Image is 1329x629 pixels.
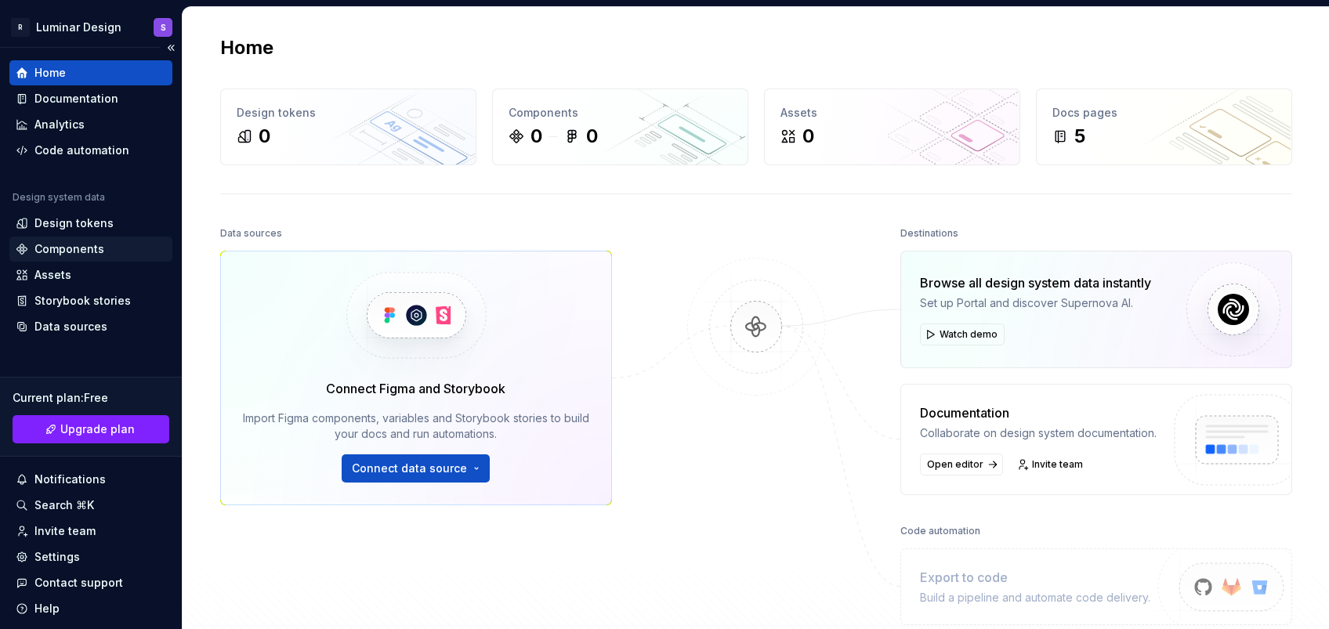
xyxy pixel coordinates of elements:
[161,21,166,34] div: S
[60,421,135,437] span: Upgrade plan
[3,10,179,44] button: RLuminar DesignS
[243,410,589,442] div: Import Figma components, variables and Storybook stories to build your docs and run automations.
[9,86,172,111] a: Documentation
[34,549,80,565] div: Settings
[927,458,983,471] span: Open editor
[34,91,118,107] div: Documentation
[220,222,282,244] div: Data sources
[9,314,172,339] a: Data sources
[34,215,114,231] div: Design tokens
[920,454,1003,475] a: Open editor
[259,124,270,149] div: 0
[780,105,1004,121] div: Assets
[920,425,1157,441] div: Collaborate on design system documentation.
[220,89,476,165] a: Design tokens0
[160,37,182,59] button: Collapse sidebar
[34,601,60,616] div: Help
[900,520,980,542] div: Code automation
[920,273,1151,292] div: Browse all design system data instantly
[940,328,998,341] span: Watch demo
[9,467,172,492] button: Notifications
[802,124,814,149] div: 0
[9,288,172,313] a: Storybook stories
[920,403,1157,422] div: Documentation
[492,89,748,165] a: Components00
[220,35,273,60] h2: Home
[9,237,172,262] a: Components
[237,105,460,121] div: Design tokens
[36,20,121,35] div: Luminar Design
[920,590,1150,606] div: Build a pipeline and automate code delivery.
[326,379,505,398] div: Connect Figma and Storybook
[9,570,172,595] button: Contact support
[34,319,107,334] div: Data sources
[13,390,169,406] div: Current plan : Free
[920,568,1150,587] div: Export to code
[9,112,172,137] a: Analytics
[764,89,1020,165] a: Assets0
[9,519,172,544] a: Invite team
[34,575,123,591] div: Contact support
[509,105,732,121] div: Components
[900,222,958,244] div: Destinations
[34,523,96,539] div: Invite team
[920,324,1005,345] button: Watch demo
[352,461,467,476] span: Connect data source
[34,241,104,257] div: Components
[34,497,94,513] div: Search ⌘K
[1052,105,1276,121] div: Docs pages
[34,117,85,132] div: Analytics
[342,454,490,483] button: Connect data source
[531,124,542,149] div: 0
[34,267,71,283] div: Assets
[9,60,172,85] a: Home
[34,472,106,487] div: Notifications
[1074,124,1085,149] div: 5
[1032,458,1083,471] span: Invite team
[34,293,131,309] div: Storybook stories
[9,211,172,236] a: Design tokens
[34,143,129,158] div: Code automation
[1012,454,1090,475] a: Invite team
[9,596,172,621] button: Help
[13,191,105,204] div: Design system data
[920,295,1151,311] div: Set up Portal and discover Supernova AI.
[9,138,172,163] a: Code automation
[34,65,66,81] div: Home
[11,18,30,37] div: R
[13,415,169,443] button: Upgrade plan
[1036,89,1292,165] a: Docs pages5
[586,124,598,149] div: 0
[9,544,172,569] a: Settings
[9,493,172,518] button: Search ⌘K
[9,262,172,287] a: Assets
